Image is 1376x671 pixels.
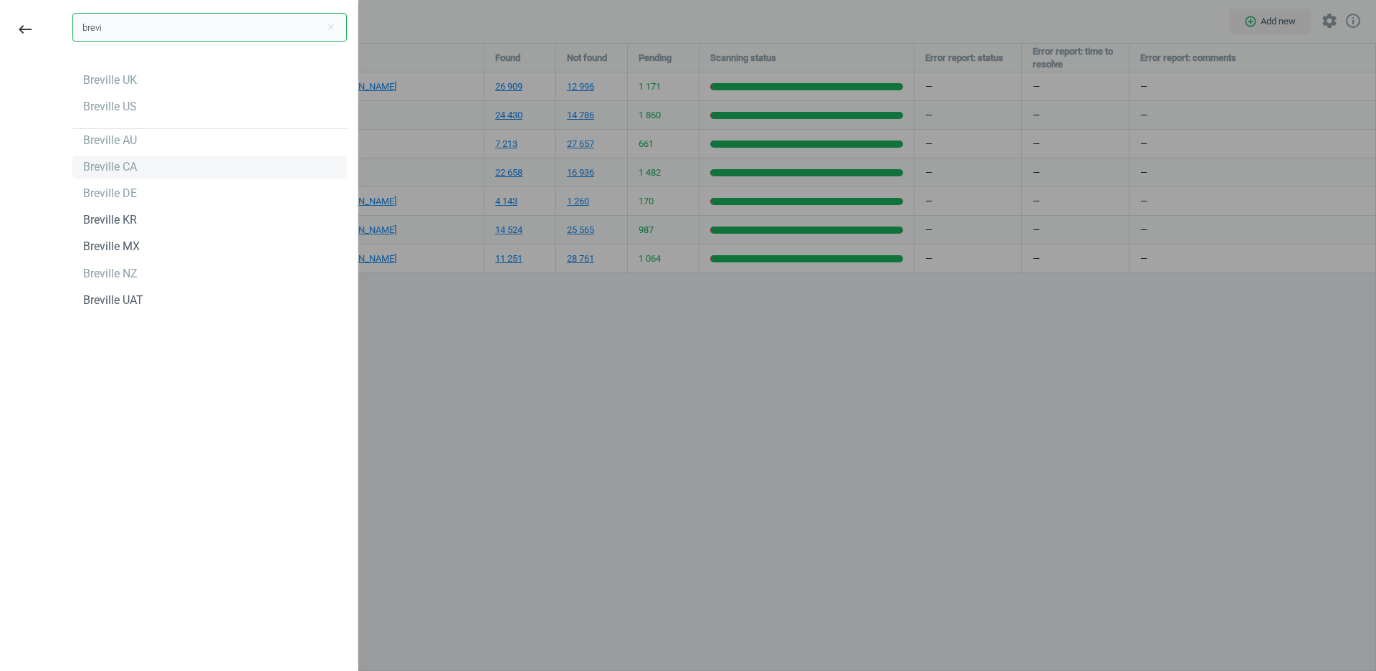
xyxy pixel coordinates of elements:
[72,13,347,42] input: Search campaign
[83,99,137,115] div: Breville US
[16,21,34,38] i: keyboard_backspace
[83,212,137,228] div: Breville KR
[83,159,137,175] div: Breville CA
[83,72,137,88] div: Breville UK
[320,21,341,34] button: Close
[83,266,138,282] div: Breville NZ
[83,292,143,308] div: Breville UAT
[83,133,137,148] div: Breville AU
[9,13,42,47] button: keyboard_backspace
[83,239,140,254] div: Breville MX
[83,186,137,201] div: Breville DE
